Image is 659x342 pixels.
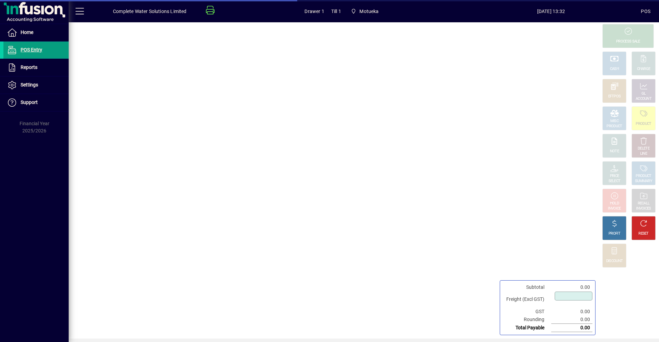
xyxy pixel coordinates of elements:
[636,96,651,102] div: ACCOUNT
[3,76,69,94] a: Settings
[331,6,341,17] span: Till 1
[21,82,38,87] span: Settings
[461,6,641,17] span: [DATE] 13:32
[359,6,379,17] span: Motueka
[304,6,324,17] span: Drawer 1
[503,324,551,332] td: Total Payable
[551,308,592,316] td: 0.00
[638,201,650,206] div: RECALL
[640,151,647,156] div: LINE
[610,174,619,179] div: PRICE
[91,5,113,17] button: Profile
[551,283,592,291] td: 0.00
[610,201,619,206] div: HOLD
[638,146,649,151] div: DELETE
[636,174,651,179] div: PRODUCT
[551,324,592,332] td: 0.00
[608,94,621,99] div: EFTPOS
[610,149,619,154] div: NOTE
[3,24,69,41] a: Home
[503,316,551,324] td: Rounding
[636,121,651,127] div: PRODUCT
[21,47,42,52] span: POS Entry
[637,67,650,72] div: CHARGE
[606,124,622,129] div: PRODUCT
[609,179,621,184] div: SELECT
[503,283,551,291] td: Subtotal
[551,316,592,324] td: 0.00
[608,206,621,211] div: INVOICE
[21,64,37,70] span: Reports
[636,206,651,211] div: INVOICES
[609,231,620,236] div: PROFIT
[3,94,69,111] a: Support
[21,99,38,105] span: Support
[3,59,69,76] a: Reports
[616,39,640,44] div: PROCESS SALE
[21,30,33,35] span: Home
[635,179,652,184] div: SUMMARY
[610,67,619,72] div: CASH
[348,5,382,17] span: Motueka
[113,6,187,17] div: Complete Water Solutions Limited
[606,259,623,264] div: DISCOUNT
[503,308,551,316] td: GST
[503,291,551,308] td: Freight (Excl GST)
[641,6,650,17] div: POS
[638,231,649,236] div: RESET
[641,91,646,96] div: GL
[610,119,618,124] div: MISC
